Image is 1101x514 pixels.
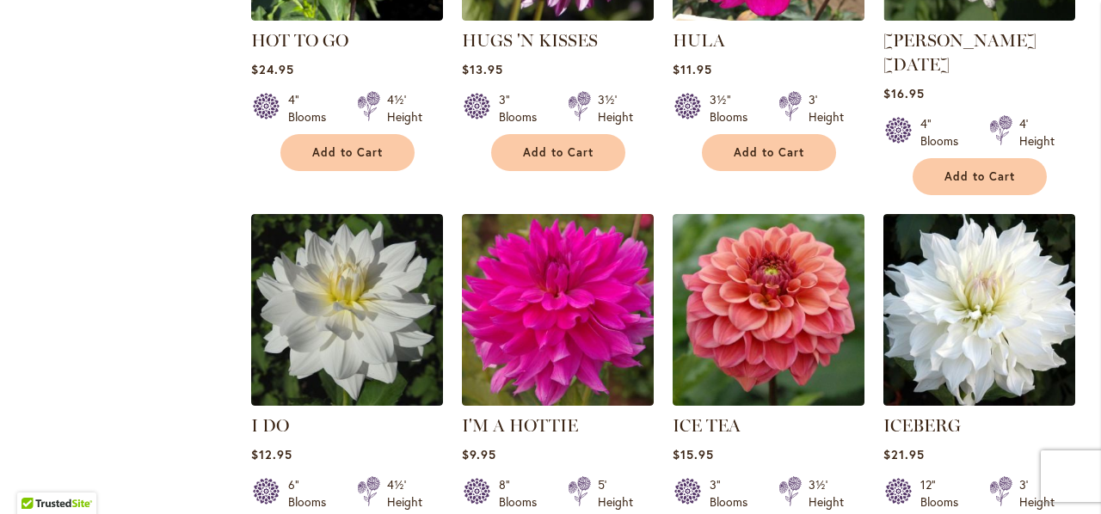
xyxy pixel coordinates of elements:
[883,446,925,462] span: $21.95
[462,446,496,462] span: $9.95
[883,30,1036,75] a: [PERSON_NAME] [DATE]
[251,214,443,406] img: I DO
[913,158,1047,195] button: Add to Cart
[499,476,547,511] div: 8" Blooms
[251,8,443,24] a: HOT TO GO
[598,91,633,125] div: 3½' Height
[598,476,633,511] div: 5' Height
[673,214,864,406] img: ICE TEA
[13,453,61,501] iframe: Launch Accessibility Center
[387,91,422,125] div: 4½' Height
[251,415,289,436] a: I DO
[387,476,422,511] div: 4½' Height
[702,134,836,171] button: Add to Cart
[499,91,547,125] div: 3" Blooms
[288,476,336,511] div: 6" Blooms
[710,91,758,125] div: 3½" Blooms
[312,145,383,160] span: Add to Cart
[462,30,598,51] a: HUGS 'N KISSES
[673,415,741,436] a: ICE TEA
[920,476,969,511] div: 12" Blooms
[462,415,578,436] a: I'M A HOTTIE
[673,446,714,462] span: $15.95
[1019,476,1055,511] div: 3' Height
[883,393,1075,409] a: ICEBERG
[883,85,925,101] span: $16.95
[883,415,961,436] a: ICEBERG
[920,115,969,150] div: 4" Blooms
[491,134,625,171] button: Add to Cart
[673,30,725,51] a: HULA
[251,30,348,51] a: HOT TO GO
[462,8,654,24] a: HUGS 'N KISSES
[251,61,294,77] span: $24.95
[280,134,415,171] button: Add to Cart
[809,91,844,125] div: 3' Height
[251,446,292,462] span: $12.95
[288,91,336,125] div: 4" Blooms
[673,61,712,77] span: $11.95
[523,145,594,160] span: Add to Cart
[1019,115,1055,150] div: 4' Height
[462,214,654,406] img: I'm A Hottie
[673,393,864,409] a: ICE TEA
[462,393,654,409] a: I'm A Hottie
[809,476,844,511] div: 3½' Height
[734,145,804,160] span: Add to Cart
[673,8,864,24] a: HULA
[883,214,1075,406] img: ICEBERG
[462,61,503,77] span: $13.95
[710,476,758,511] div: 3" Blooms
[883,8,1075,24] a: HULIN'S CARNIVAL
[251,393,443,409] a: I DO
[944,169,1015,184] span: Add to Cart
